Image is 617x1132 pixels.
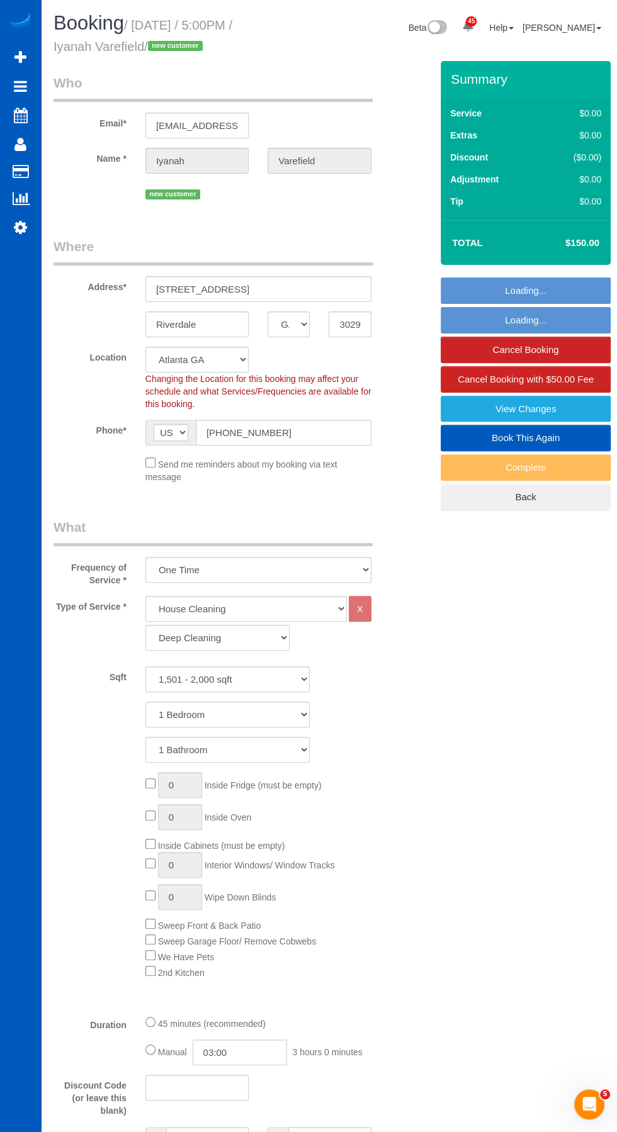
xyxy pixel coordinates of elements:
div: $0.00 [547,173,601,186]
label: Address* [44,276,136,293]
input: Last Name* [268,148,371,174]
label: Frequency of Service * [44,557,136,586]
a: 45 [456,13,480,40]
div: $0.00 [547,195,601,208]
span: Sweep Garage Floor/ Remove Cobwebs [158,936,316,946]
a: Beta [409,23,448,33]
h3: Summary [451,72,604,86]
span: 45 minutes (recommended) [158,1019,266,1029]
div: $0.00 [547,129,601,142]
span: We Have Pets [158,952,214,962]
span: Changing the Location for this booking may affect your schedule and what Services/Frequencies are... [145,374,371,409]
span: Manual [158,1046,187,1056]
label: Service [450,107,482,120]
div: $0.00 [547,107,601,120]
a: Help [489,23,514,33]
iframe: Intercom live chat [574,1089,604,1119]
span: 2nd Kitchen [158,968,205,978]
a: View Changes [441,396,611,422]
input: City* [145,311,249,337]
label: Duration [44,1014,136,1031]
span: Inside Fridge (must be empty) [205,780,322,790]
label: Extras [450,129,477,142]
span: Sweep Front & Back Patio [158,921,261,931]
label: Sqft [44,666,136,683]
a: Back [441,484,611,510]
legend: Who [54,74,373,102]
img: New interface [426,20,447,36]
a: Cancel Booking with $50.00 Fee [441,366,611,393]
label: Discount [450,151,488,164]
div: ($0.00) [547,151,601,164]
span: Cancel Booking with $50.00 Fee [458,374,594,384]
span: Send me reminders about my booking via text message [145,459,337,482]
label: Discount Code (or leave this blank) [44,1075,136,1117]
span: Interior Windows/ Window Tracks [205,860,335,870]
small: / [DATE] / 5:00PM / Iyanah Varefield [54,18,232,53]
label: Tip [450,195,463,208]
span: Booking [54,12,124,34]
label: Name * [44,148,136,165]
span: Inside Cabinets (must be empty) [158,841,285,851]
span: 3 hours 0 minutes [292,1046,362,1056]
span: new customer [148,41,203,51]
span: 5 [600,1089,610,1099]
input: First Name* [145,148,249,174]
label: Location [44,347,136,364]
input: Phone* [196,420,371,446]
legend: Where [54,237,373,266]
label: Email* [44,113,136,130]
a: Cancel Booking [441,337,611,363]
strong: Total [452,237,483,248]
input: Email* [145,113,249,138]
label: Adjustment [450,173,499,186]
span: 45 [466,16,477,26]
h4: $150.00 [528,238,599,249]
input: Zip Code* [329,311,371,337]
a: Book This Again [441,425,611,451]
span: Wipe Down Blinds [205,892,276,902]
label: Type of Service * [44,596,136,613]
img: Automaid Logo [8,13,33,30]
span: new customer [145,189,200,199]
span: Inside Oven [205,812,252,822]
label: Phone* [44,420,136,437]
legend: What [54,518,373,546]
a: [PERSON_NAME] [523,23,601,33]
span: / [144,40,207,53]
